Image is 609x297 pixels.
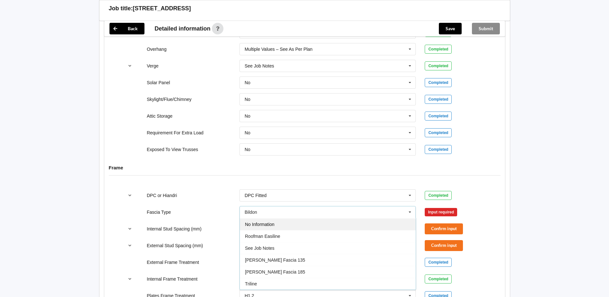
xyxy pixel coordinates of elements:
button: Back [109,23,144,34]
div: Completed [425,95,452,104]
h4: Frame [109,165,500,171]
label: Internal Stud Spacing (mm) [147,226,201,231]
span: Detailed information [155,26,211,32]
div: Completed [425,45,452,54]
button: Save [439,23,462,34]
label: Fascia Type [147,210,171,215]
span: No Information [245,222,274,227]
div: Completed [425,78,452,87]
div: DPC Fitted [245,193,266,198]
span: See Job Notes [245,246,274,251]
label: DPC or Hiandri [147,193,177,198]
div: Input required [425,208,457,216]
label: External Frame Treatment [147,260,199,265]
div: Completed [425,191,452,200]
button: Confirm input [425,240,463,251]
div: Completed [425,145,452,154]
label: Internal Frame Treatment [147,276,197,282]
div: See Job Notes [245,64,274,68]
label: Exposed To View Trusses [147,147,198,152]
div: No [245,80,250,85]
span: [PERSON_NAME] Fascia 135 [245,257,305,263]
label: Attic Storage [147,113,172,119]
label: Requirement For Extra Load [147,130,204,135]
button: reference-toggle [124,223,136,235]
div: Multiple Values – See As Per Plan [245,47,312,51]
button: reference-toggle [124,60,136,72]
label: Overhang [147,47,166,52]
label: Verge [147,63,159,68]
div: No [245,147,250,152]
div: Completed [425,112,452,121]
button: Confirm input [425,223,463,234]
div: No [245,130,250,135]
div: Completed [425,274,452,283]
div: Completed [425,61,452,70]
div: No [245,97,250,102]
label: Solar Panel [147,80,170,85]
div: Completed [425,128,452,137]
h3: Job title: [109,5,133,12]
span: Triline [245,281,257,286]
label: Skylight/Flue/Chimney [147,97,191,102]
div: Completed [425,258,452,267]
label: External Stud Spacing (mm) [147,243,203,248]
h3: [STREET_ADDRESS] [133,5,191,12]
button: reference-toggle [124,190,136,201]
span: [PERSON_NAME] Fascia 185 [245,269,305,274]
button: reference-toggle [124,240,136,251]
button: reference-toggle [124,273,136,285]
span: Roofman Easiline [245,234,280,239]
div: No [245,114,250,118]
